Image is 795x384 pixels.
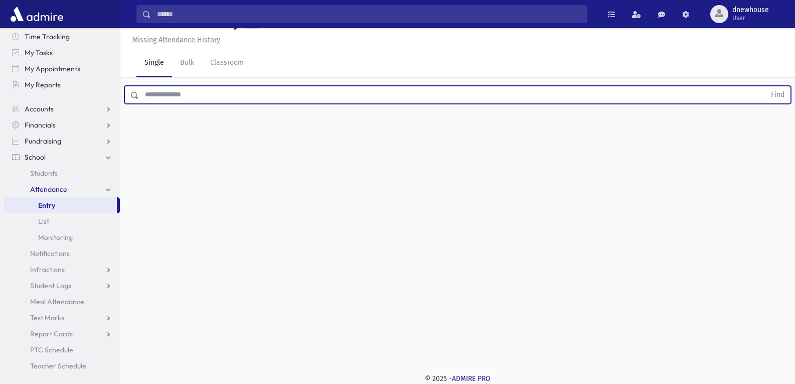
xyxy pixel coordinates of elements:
[38,233,73,242] span: Monitoring
[4,61,120,77] a: My Appointments
[4,358,120,374] a: Teacher Schedule
[4,262,120,278] a: Infractions
[732,14,769,22] span: User
[4,77,120,93] a: My Reports
[4,101,120,117] a: Accounts
[128,36,220,44] a: Missing Attendance History
[4,310,120,326] a: Test Marks
[4,326,120,342] a: Report Cards
[4,294,120,310] a: Meal Attendance
[38,217,49,226] span: List
[25,137,61,146] span: Fundraising
[30,345,73,354] span: PTC Schedule
[30,313,64,322] span: Test Marks
[4,278,120,294] a: Student Logs
[4,133,120,149] a: Fundraising
[38,201,55,210] span: Entry
[25,64,80,73] span: My Appointments
[4,165,120,181] a: Students
[172,49,202,77] a: Bulk
[4,149,120,165] a: School
[30,361,86,370] span: Teacher Schedule
[4,197,117,213] a: Entry
[732,6,769,14] span: dnewhouse
[4,181,120,197] a: Attendance
[4,245,120,262] a: Notifications
[30,265,65,274] span: Infractions
[30,329,73,338] span: Report Cards
[4,229,120,245] a: Monitoring
[132,36,220,44] u: Missing Attendance History
[25,32,70,41] span: Time Tracking
[30,169,58,178] span: Students
[136,49,172,77] a: Single
[25,153,46,162] span: School
[151,5,587,23] input: Search
[25,80,61,89] span: My Reports
[136,373,779,384] div: © 2025 -
[4,45,120,61] a: My Tasks
[25,104,54,113] span: Accounts
[4,342,120,358] a: PTC Schedule
[25,120,56,130] span: Financials
[8,4,66,24] img: AdmirePro
[4,117,120,133] a: Financials
[202,49,252,77] a: Classroom
[25,48,53,57] span: My Tasks
[765,86,790,103] button: Find
[30,249,70,258] span: Notifications
[30,281,71,290] span: Student Logs
[4,213,120,229] a: List
[30,185,67,194] span: Attendance
[30,297,84,306] span: Meal Attendance
[4,29,120,45] a: Time Tracking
